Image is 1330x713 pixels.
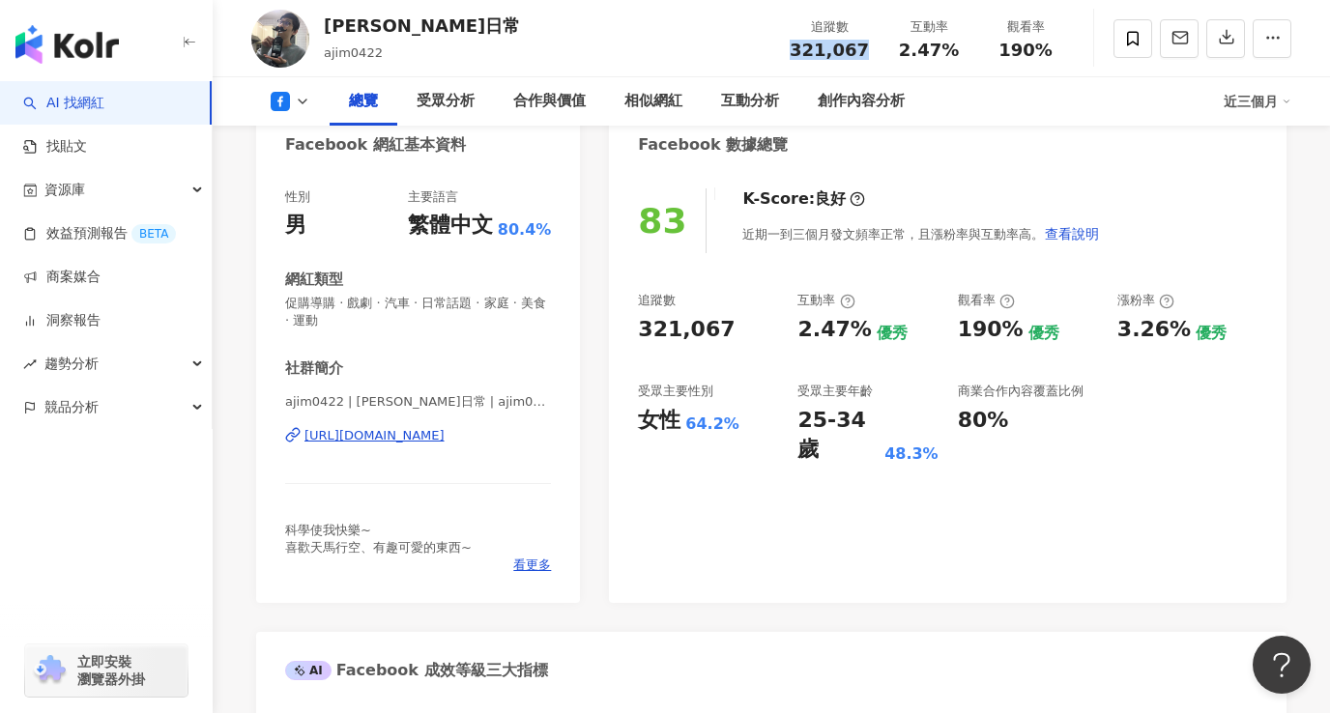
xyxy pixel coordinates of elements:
div: 受眾分析 [417,90,475,113]
div: 83 [638,201,686,241]
a: 洞察報告 [23,311,101,330]
img: logo [15,25,119,64]
div: 繁體中文 [408,211,493,241]
button: 查看說明 [1044,214,1100,253]
div: 優秀 [1028,323,1059,344]
div: 48.3% [884,443,939,465]
div: K-Score : [742,188,865,210]
div: 女性 [638,406,680,436]
div: 追蹤數 [790,17,869,37]
div: 追蹤數 [638,292,676,309]
div: 近三個月 [1224,86,1291,117]
div: 25-34 歲 [797,406,880,466]
div: 互動率 [797,292,854,309]
div: [PERSON_NAME]日常 [324,14,520,38]
div: 190% [958,315,1024,345]
a: 找貼文 [23,137,87,157]
div: AI [285,661,332,680]
a: searchAI 找網紅 [23,94,104,113]
div: Facebook 網紅基本資料 [285,134,466,156]
span: 趨勢分析 [44,342,99,385]
div: [URL][DOMAIN_NAME] [304,427,445,444]
div: 優秀 [1196,323,1227,344]
span: 2.47% [899,41,959,60]
span: 科學使我快樂~ 喜歡天馬行空、有趣可愛的東西~ [285,523,472,555]
span: 立即安裝 瀏覽器外掛 [77,653,145,688]
div: 321,067 [638,315,735,345]
div: 社群簡介 [285,358,343,379]
div: 主要語言 [408,188,458,206]
div: 受眾主要年齡 [797,383,873,400]
div: 男 [285,211,306,241]
a: chrome extension立即安裝 瀏覽器外掛 [25,644,188,697]
div: 受眾主要性別 [638,383,713,400]
a: 效益預測報告BETA [23,224,176,243]
span: 促購導購 · 戲劇 · 汽車 · 日常話題 · 家庭 · 美食 · 運動 [285,295,551,329]
div: 64.2% [685,414,739,435]
div: 2.47% [797,315,871,345]
div: 良好 [815,188,846,210]
span: rise [23,357,37,371]
div: 互動分析 [721,90,779,113]
div: 3.26% [1117,315,1191,345]
div: 優秀 [877,323,908,344]
div: 商業合作內容覆蓋比例 [958,383,1084,400]
span: 321,067 [790,40,869,60]
img: chrome extension [31,655,69,686]
div: 漲粉率 [1117,292,1174,309]
div: 相似網紅 [624,90,682,113]
div: 合作與價值 [513,90,586,113]
span: 看更多 [513,556,551,574]
div: 創作內容分析 [818,90,905,113]
span: ajim0422 | [PERSON_NAME]日常 | ajim0422 [285,393,551,411]
span: 80.4% [498,219,552,241]
span: 190% [998,41,1053,60]
a: [URL][DOMAIN_NAME] [285,427,551,444]
div: Facebook 數據總覽 [638,134,788,156]
div: 80% [958,406,1009,436]
a: 商案媒合 [23,268,101,287]
div: 觀看率 [958,292,1015,309]
span: 資源庫 [44,168,85,212]
div: 總覽 [349,90,378,113]
div: 網紅類型 [285,270,343,290]
img: KOL Avatar [251,10,309,68]
span: 查看說明 [1045,226,1099,242]
div: 近期一到三個月發文頻率正常，且漲粉率與互動率高。 [742,214,1100,253]
div: Facebook 成效等級三大指標 [285,660,548,681]
iframe: Help Scout Beacon - Open [1253,636,1311,694]
div: 性別 [285,188,310,206]
span: 競品分析 [44,385,99,429]
div: 觀看率 [989,17,1062,37]
span: ajim0422 [324,45,383,60]
div: 互動率 [892,17,966,37]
